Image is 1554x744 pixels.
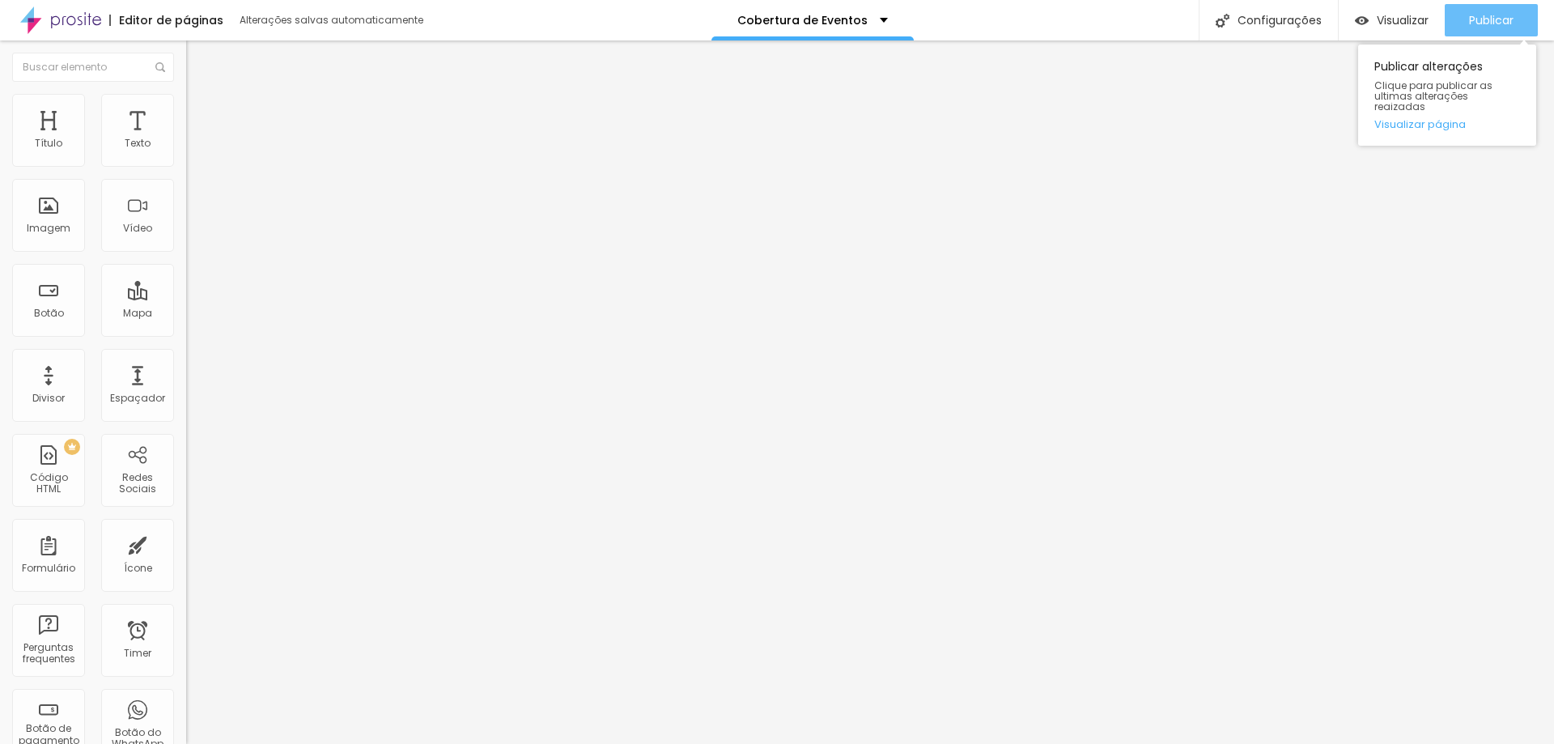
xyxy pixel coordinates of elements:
div: Formulário [22,563,75,574]
div: Timer [124,648,151,659]
div: Alterações salvas automaticamente [240,15,426,25]
div: Vídeo [123,223,152,234]
img: Icone [1216,14,1229,28]
div: Ícone [124,563,152,574]
div: Mapa [123,308,152,319]
button: Visualizar [1339,4,1445,36]
input: Buscar elemento [12,53,174,82]
p: Cobertura de Eventos [737,15,868,26]
div: Perguntas frequentes [16,642,80,665]
div: Publicar alterações [1358,45,1536,146]
iframe: Editor [186,40,1554,744]
img: view-1.svg [1355,14,1369,28]
div: Título [35,138,62,149]
div: Espaçador [110,393,165,404]
div: Editor de páginas [109,15,223,26]
span: Clique para publicar as ultimas alterações reaizadas [1374,80,1520,113]
div: Divisor [32,393,65,404]
div: Botão [34,308,64,319]
span: Publicar [1469,14,1514,27]
button: Publicar [1445,4,1538,36]
div: Redes Sociais [105,472,169,495]
div: Texto [125,138,151,149]
span: Visualizar [1377,14,1429,27]
img: Icone [155,62,165,72]
div: Imagem [27,223,70,234]
div: Código HTML [16,472,80,495]
a: Visualizar página [1374,119,1520,130]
